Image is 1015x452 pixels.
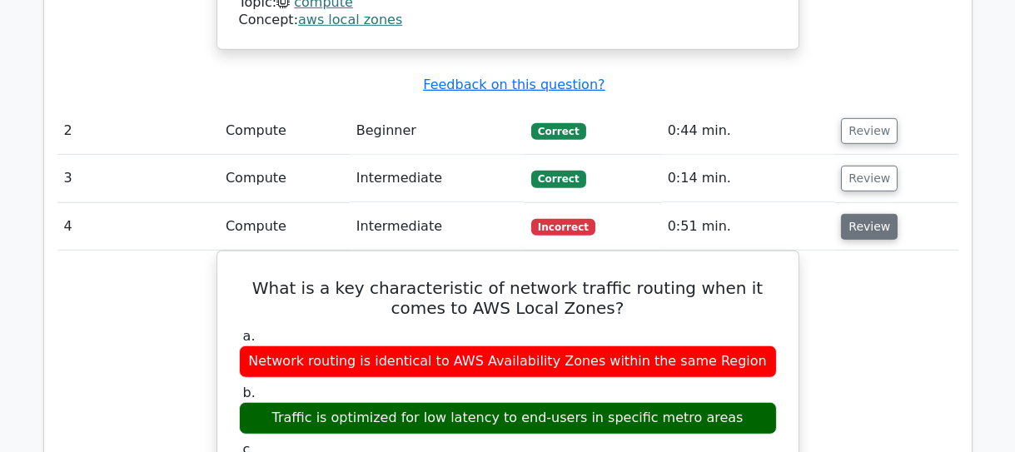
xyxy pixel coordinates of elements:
button: Review [841,118,898,144]
td: 4 [57,203,219,251]
td: 0:14 min. [661,155,835,202]
a: aws local zones [298,12,402,27]
span: b. [243,385,256,400]
td: 0:51 min. [661,203,835,251]
div: Traffic is optimized for low latency to end-users in specific metro areas [239,402,777,435]
td: 2 [57,107,219,155]
span: Correct [531,123,585,140]
span: Incorrect [531,219,595,236]
div: Concept: [239,12,777,29]
button: Review [841,166,898,191]
span: a. [243,328,256,344]
a: Feedback on this question? [423,77,605,92]
td: Compute [219,155,350,202]
td: 0:44 min. [661,107,835,155]
button: Review [841,214,898,240]
td: Intermediate [350,155,525,202]
td: Intermediate [350,203,525,251]
div: Network routing is identical to AWS Availability Zones within the same Region [239,345,777,378]
span: Correct [531,171,585,187]
td: Compute [219,203,350,251]
td: Beginner [350,107,525,155]
h5: What is a key characteristic of network traffic routing when it comes to AWS Local Zones? [237,278,779,318]
td: Compute [219,107,350,155]
td: 3 [57,155,219,202]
